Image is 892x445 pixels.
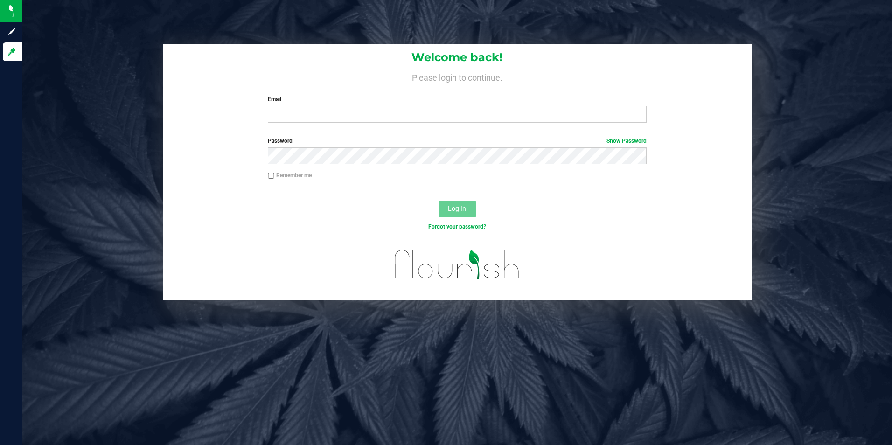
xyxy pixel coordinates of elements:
[268,95,647,104] label: Email
[163,71,752,82] h4: Please login to continue.
[268,171,312,180] label: Remember me
[448,205,466,212] span: Log In
[268,173,274,179] input: Remember me
[439,201,476,217] button: Log In
[606,138,647,144] a: Show Password
[428,223,486,230] a: Forgot your password?
[163,51,752,63] h1: Welcome back!
[383,241,531,288] img: flourish_logo.svg
[268,138,293,144] span: Password
[7,27,16,36] inline-svg: Sign up
[7,47,16,56] inline-svg: Log in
